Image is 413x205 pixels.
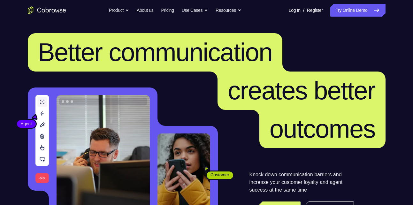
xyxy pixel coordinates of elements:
[28,6,66,14] a: Go to the home page
[182,4,208,17] button: Use Cases
[330,4,385,17] a: Try Online Demo
[137,4,153,17] a: About us
[216,4,241,17] button: Resources
[109,4,129,17] button: Product
[249,171,354,194] p: Knock down communication barriers and increase your customer loyalty and agent success at the sam...
[228,76,375,105] span: creates better
[289,4,301,17] a: Log In
[303,6,304,14] span: /
[38,38,272,66] span: Better communication
[161,4,174,17] a: Pricing
[307,4,323,17] a: Register
[270,115,375,143] span: outcomes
